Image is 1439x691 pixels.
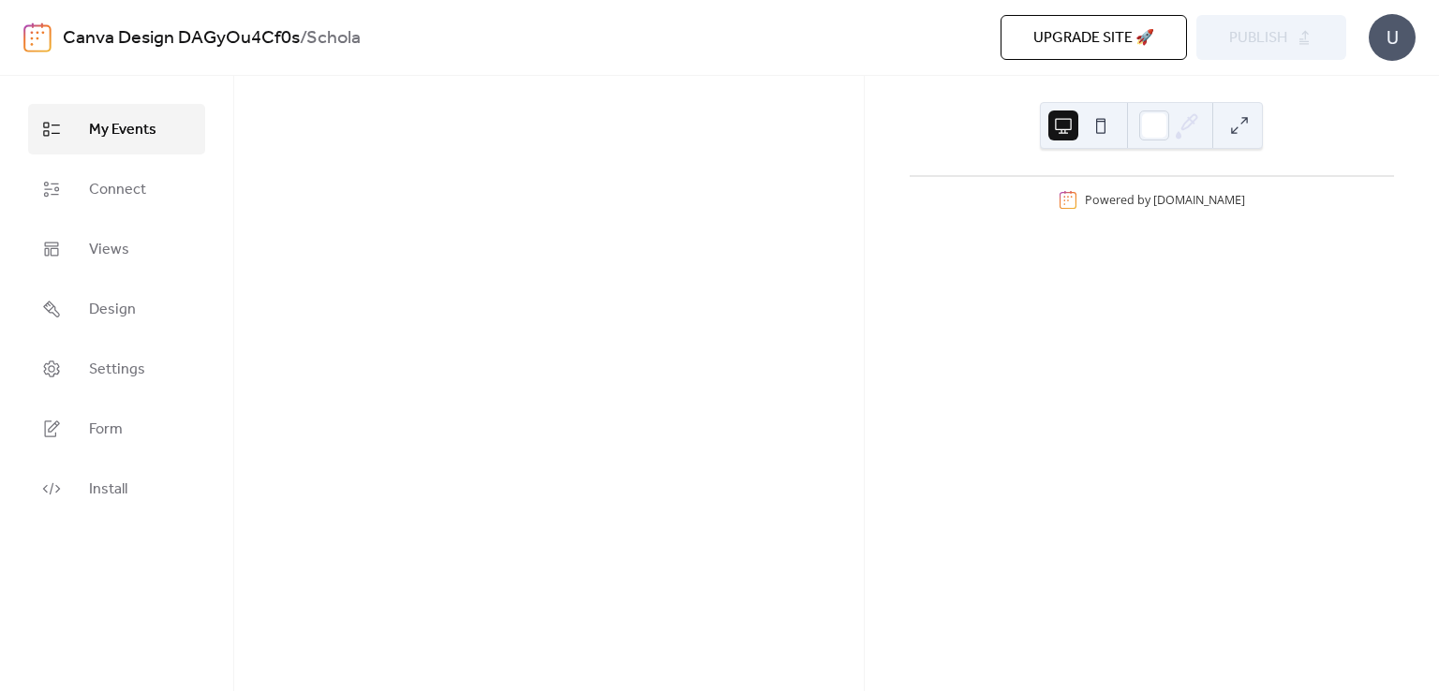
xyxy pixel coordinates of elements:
[89,478,127,501] span: Install
[23,22,52,52] img: logo
[89,239,129,261] span: Views
[28,284,205,334] a: Design
[306,21,361,56] b: Schola
[300,21,306,56] b: /
[89,119,156,141] span: My Events
[1153,192,1245,208] a: [DOMAIN_NAME]
[28,164,205,214] a: Connect
[89,299,136,321] span: Design
[28,463,205,514] a: Install
[28,224,205,274] a: Views
[28,344,205,394] a: Settings
[1369,14,1416,61] div: U
[1001,15,1187,60] button: Upgrade site 🚀
[1033,27,1154,50] span: Upgrade site 🚀
[89,179,146,201] span: Connect
[28,104,205,154] a: My Events
[89,359,145,381] span: Settings
[28,404,205,454] a: Form
[63,21,300,56] a: Canva Design DAGyOu4Cf0s
[1085,192,1245,208] div: Powered by
[89,419,123,441] span: Form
